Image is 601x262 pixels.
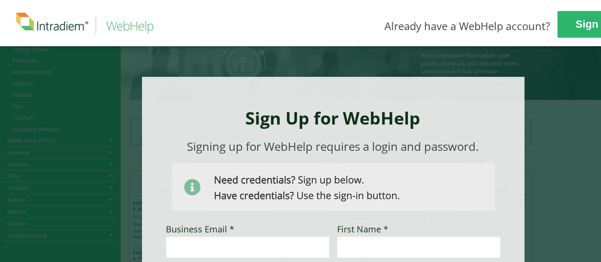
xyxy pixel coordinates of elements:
[172,163,495,211] img: Need Credentials? Sign up below. Have Credentials? Use the sign-in button.
[187,138,479,154] span: Signing up for WebHelp requires a login and password.
[166,223,234,235] span: Business Email *
[384,19,550,33] span: Already have a WebHelp account?
[245,106,420,130] strong: Sign Up for WebHelp
[337,223,388,235] span: First Name *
